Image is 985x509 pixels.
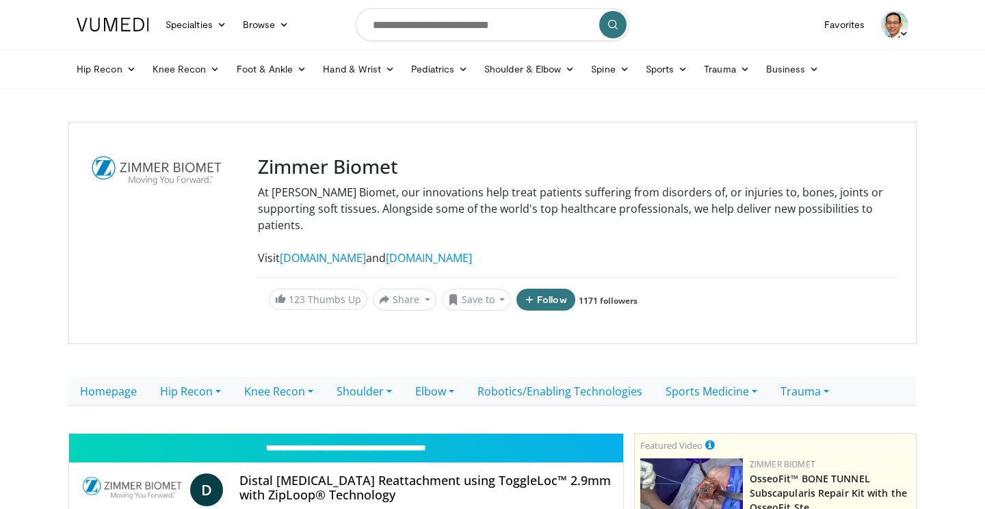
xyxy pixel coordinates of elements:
button: Save to [442,289,512,311]
a: [DOMAIN_NAME] [280,250,366,265]
a: Sports Medicine [654,377,769,406]
a: Spine [583,55,637,83]
a: Pediatrics [403,55,476,83]
a: Knee Recon [144,55,228,83]
h4: Distal [MEDICAL_DATA] Reattachment using ToggleLoc™ 2.9mm with ZipLoop® Technology [239,473,612,503]
img: VuMedi Logo [77,18,149,31]
input: Search topics, interventions [356,8,629,41]
a: [DOMAIN_NAME] [386,250,472,265]
h3: Zimmer Biomet [258,155,897,179]
a: Hip Recon [68,55,144,83]
a: Sports [638,55,696,83]
button: Follow [516,289,575,311]
a: Shoulder & Elbow [476,55,583,83]
a: Hand & Wrist [315,55,403,83]
a: Elbow [404,377,466,406]
a: Favorites [816,11,873,38]
div: At [PERSON_NAME] Biomet, our innovations help treat patients suffering from disorders of, or inju... [258,184,897,266]
a: D [190,473,223,506]
a: 1171 followers [579,295,638,306]
small: Featured Video [640,439,702,452]
a: Zimmer Biomet [750,458,815,470]
a: Browse [235,11,298,38]
a: Business [758,55,828,83]
a: Shoulder [325,377,404,406]
a: Specialties [157,11,235,38]
a: Hip Recon [148,377,233,406]
a: Robotics/Enabling Technologies [466,377,654,406]
a: Trauma [769,377,841,406]
a: Foot & Ankle [228,55,315,83]
img: Avatar [881,11,908,38]
span: 123 [289,293,305,306]
a: Homepage [68,377,148,406]
a: Trauma [696,55,758,83]
button: Share [373,289,436,311]
a: 123 Thumbs Up [269,289,367,310]
a: Knee Recon [233,377,325,406]
img: Zimmer Biomet [80,473,185,506]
